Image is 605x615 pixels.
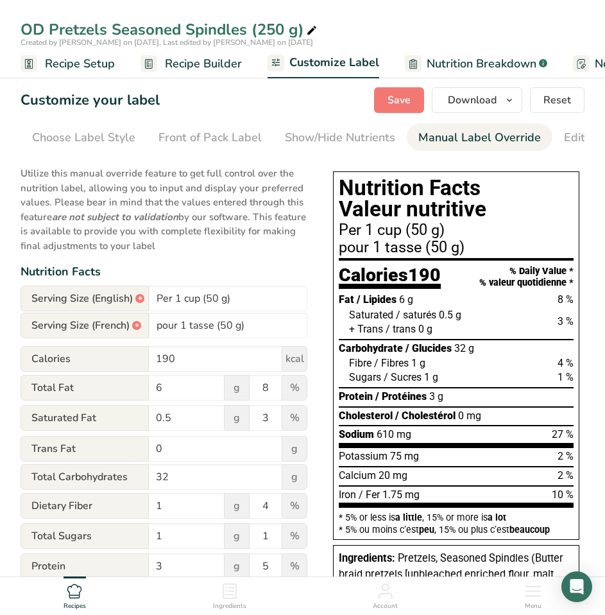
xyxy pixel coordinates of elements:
[377,428,411,440] span: 610 mg
[396,309,436,321] span: / saturés
[21,436,149,462] span: Trans Fat
[418,323,432,335] span: 0 g
[458,410,481,422] span: 0 mg
[21,286,149,311] span: Serving Size (English)
[339,552,395,564] span: Ingredients:
[349,323,383,335] span: + Trans
[558,450,574,462] span: 2 %
[418,129,541,146] div: Manual Label Override
[386,323,416,335] span: / trans
[552,428,574,440] span: 27 %
[374,87,424,113] button: Save
[21,263,307,281] div: Nutrition Facts
[349,371,381,383] span: Sugars
[454,342,474,354] span: 32 g
[388,92,411,108] span: Save
[339,240,574,256] div: pour 1 tasse (50 g)
[384,371,422,383] span: / Sucres
[339,410,393,422] span: Cholesterol
[224,553,250,579] span: g
[339,508,574,534] section: * 5% or less is , 15% or more is
[375,390,427,403] span: / Protéines
[427,55,536,73] span: Nutrition Breakdown
[359,489,380,501] span: / Fer
[213,602,246,611] span: Ingredients
[52,211,178,223] b: are not subject to validation
[21,523,149,549] span: Total Sugars
[339,390,373,403] span: Protein
[339,223,574,238] div: Per 1 cup (50 g)
[390,450,419,462] span: 75 mg
[395,512,422,523] span: a little
[424,371,438,383] span: 1 g
[21,37,313,48] span: Created by [PERSON_NAME] on [DATE], Last edited by [PERSON_NAME] on [DATE]
[45,55,115,73] span: Recipe Setup
[64,577,86,612] a: Recipes
[349,357,371,369] span: Fibre
[558,371,574,383] span: 1 %
[339,469,376,481] span: Calcium
[439,309,461,321] span: 0.5 g
[224,493,250,519] span: g
[432,87,522,113] button: Download
[224,523,250,549] span: g
[349,309,393,321] span: Saturated
[339,266,441,290] div: Calories
[558,469,574,481] span: 2 %
[543,92,571,108] span: Reset
[558,357,574,369] span: 4 %
[21,346,149,372] span: Calories
[21,375,149,401] span: Total Fat
[21,405,149,431] span: Saturated Fat
[32,129,135,146] div: Choose Label Style
[374,357,409,369] span: / Fibres
[339,177,574,220] h1: Nutrition Facts Valeur nutritive
[158,129,262,146] div: Front of Pack Label
[509,524,550,535] span: beaucoup
[419,524,434,535] span: peu
[21,553,149,579] span: Protein
[21,313,149,338] span: Serving Size (French)
[21,464,149,490] span: Total Carbohydrates
[448,92,497,108] span: Download
[282,405,307,431] span: %
[282,523,307,549] span: %
[141,49,242,78] a: Recipe Builder
[408,264,441,286] span: 190
[213,577,246,612] a: Ingredients
[373,577,398,612] a: Account
[339,450,388,462] span: Potassium
[382,489,420,501] span: 1.75 mg
[558,293,574,306] span: 8 %
[282,464,307,490] span: g
[268,48,379,79] a: Customize Label
[282,375,307,401] span: %
[282,493,307,519] span: %
[21,18,320,41] div: OD Pretzels Seasoned Spindles (250 g)
[21,90,160,111] h1: Customize your label
[282,436,307,462] span: g
[282,346,307,372] span: kcal
[411,357,425,369] span: 1 g
[357,293,396,306] span: / Lipides
[21,493,149,519] span: Dietary Fiber
[379,469,407,481] span: 20 mg
[479,266,574,288] div: % Daily Value * % valeur quotidienne *
[405,342,452,354] span: / Glucides
[64,602,86,611] span: Recipes
[429,390,443,403] span: 3 g
[395,410,456,422] span: / Cholestérol
[224,375,250,401] span: g
[373,602,398,611] span: Account
[552,489,574,501] span: 10 %
[339,428,374,440] span: Sodium
[282,553,307,579] span: %
[339,525,574,534] div: * 5% ou moins c’est , 15% ou plus c’est
[488,512,506,523] span: a lot
[21,49,115,78] a: Recipe Setup
[285,129,395,146] div: Show/Hide Nutrients
[339,489,356,501] span: Iron
[339,293,354,306] span: Fat
[405,49,547,78] a: Nutrition Breakdown
[21,159,307,253] p: Utilize this manual override feature to get full control over the nutrition label, allowing you t...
